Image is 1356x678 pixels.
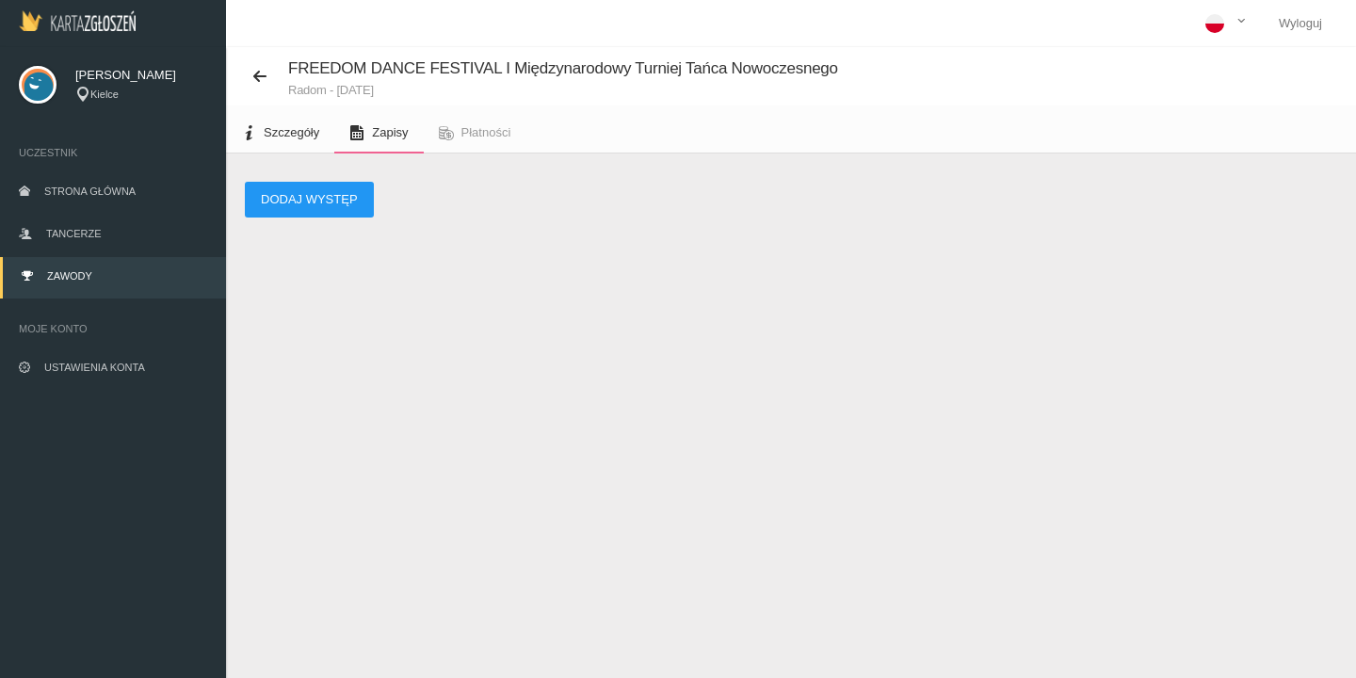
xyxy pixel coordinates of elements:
[19,319,207,338] span: Moje konto
[424,112,526,153] a: Płatności
[461,125,511,139] span: Płatności
[226,112,334,153] a: Szczegóły
[288,84,838,96] small: Radom - [DATE]
[264,125,319,139] span: Szczegóły
[334,112,423,153] a: Zapisy
[372,125,408,139] span: Zapisy
[46,228,101,239] span: Tancerze
[75,66,207,85] span: [PERSON_NAME]
[19,143,207,162] span: Uczestnik
[75,87,207,103] div: Kielce
[288,59,838,77] span: FREEDOM DANCE FESTIVAL I Międzynarodowy Turniej Tańca Nowoczesnego
[19,66,56,104] img: svg
[19,10,136,31] img: Logo
[245,182,374,218] button: Dodaj występ
[44,362,145,373] span: Ustawienia konta
[44,186,136,197] span: Strona główna
[47,270,92,282] span: Zawody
